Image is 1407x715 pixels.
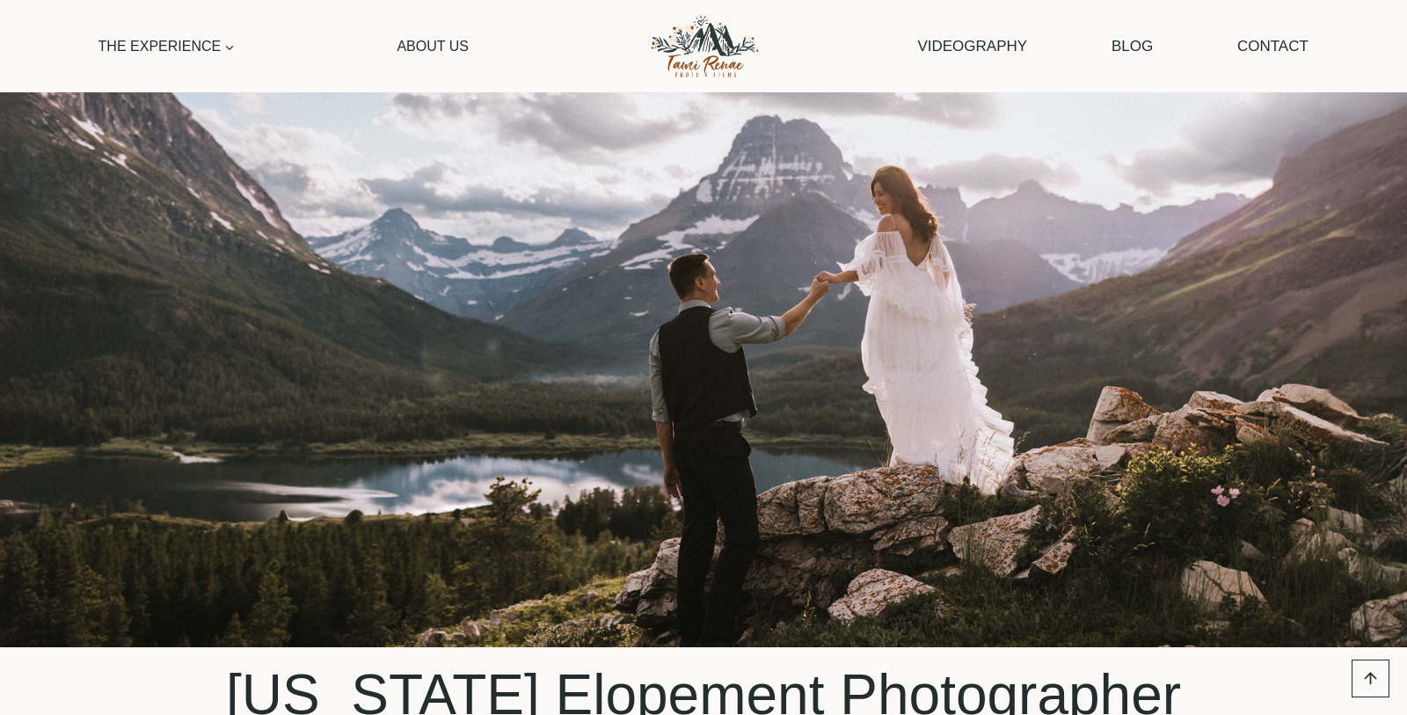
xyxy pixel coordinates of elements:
span: The Experience [98,35,236,58]
a: About Us [389,26,478,66]
a: Scroll to top [1352,660,1389,697]
a: Contact [1228,24,1317,69]
a: The Experience [90,26,244,66]
nav: Secondary [908,24,1317,69]
a: Videography [908,24,1036,69]
a: Blog [1103,24,1163,69]
nav: Primary [90,26,477,66]
img: Tami Renae Photo & Films Logo [631,10,776,83]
